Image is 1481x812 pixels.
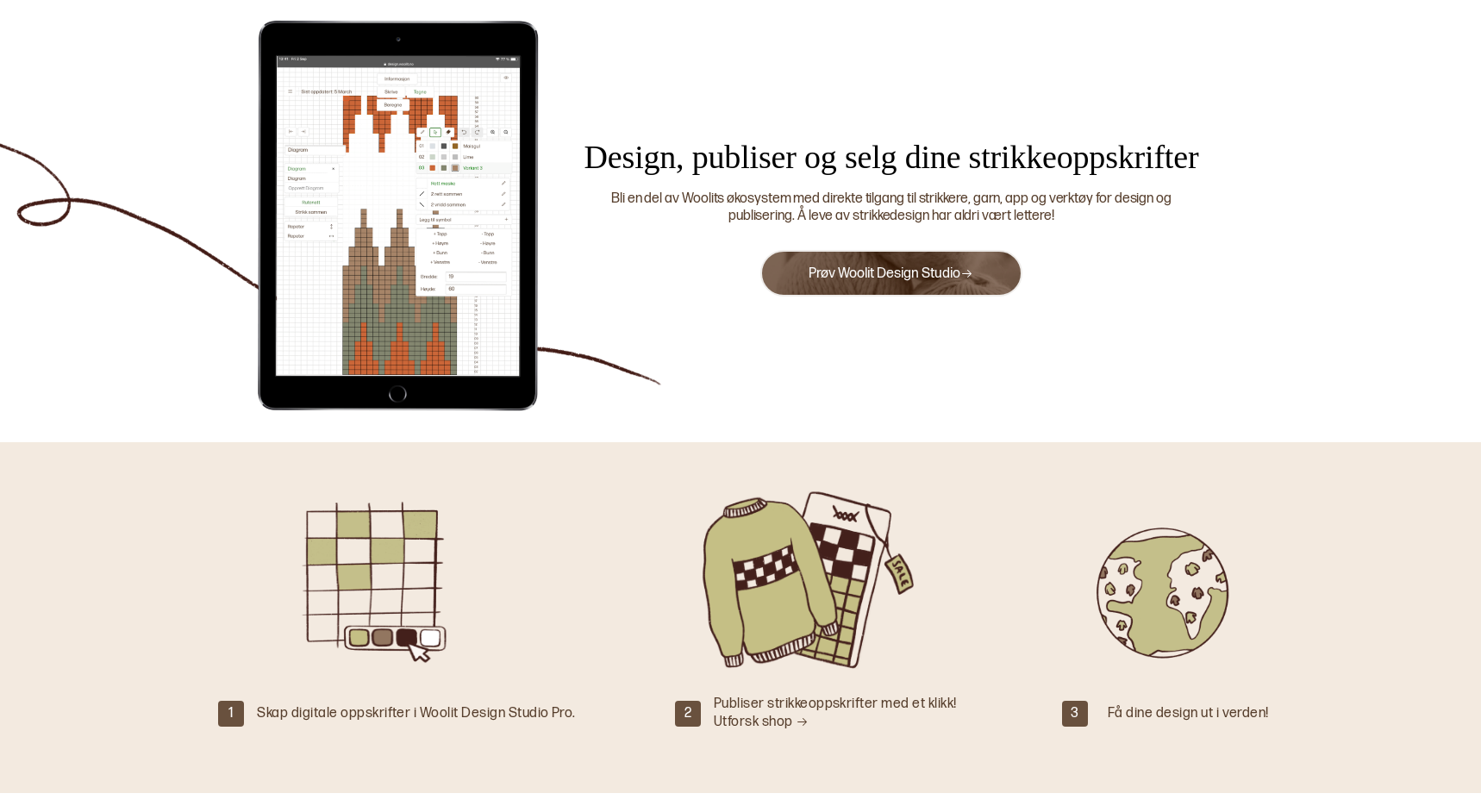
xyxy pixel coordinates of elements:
img: Illustrasjon av Woolit Design Studio Pro [274,485,507,675]
div: 1 [218,701,244,727]
img: Jordkloden [1043,485,1276,675]
a: Utforsk shop [714,714,809,730]
div: 2 [675,701,701,727]
div: Publiser strikkeoppskrifter med et klikk! [714,696,957,732]
div: Bli en del av Woolits økosystem med direkte tilgang til strikkere, garn, app og verktøy for desig... [579,191,1204,227]
button: Prøv Woolit Design Studio [760,250,1022,297]
img: Illustrasjon av Woolit Design Studio Pro [247,17,549,414]
div: Få dine design ut i verden! [1108,705,1269,723]
div: Skap digitale oppskrifter i Woolit Design Studio Pro. [257,705,575,723]
img: Strikket genser og oppskrift til salg. [693,485,926,675]
div: Design, publiser og selg dine strikkeoppskrifter [558,136,1226,178]
a: Prøv Woolit Design Studio [809,265,973,282]
div: 3 [1062,701,1088,727]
